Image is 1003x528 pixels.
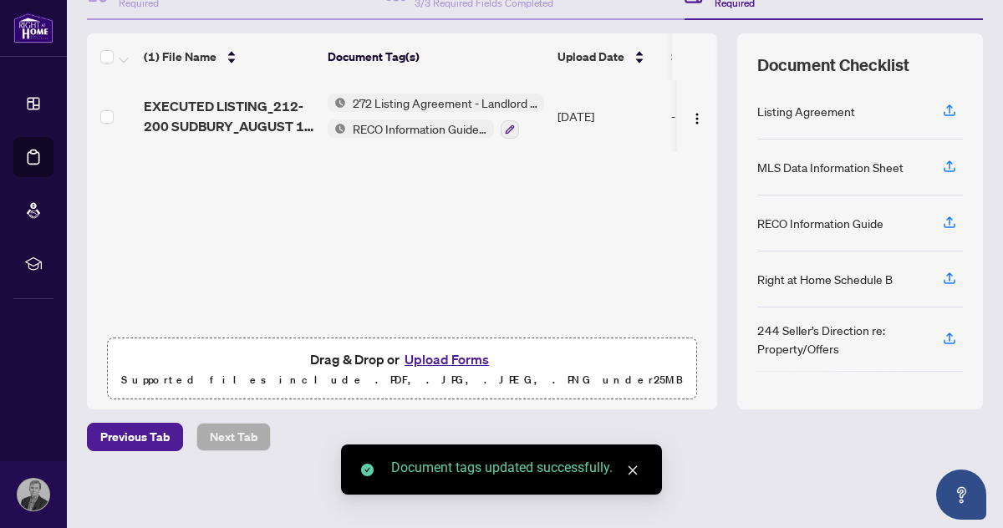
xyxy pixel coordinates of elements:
[361,464,374,476] span: check-circle
[310,348,494,370] span: Drag & Drop or
[108,338,696,400] span: Drag & Drop orUpload FormsSupported files include .PDF, .JPG, .JPEG, .PNG under25MB
[757,158,904,176] div: MLS Data Information Sheet
[757,53,909,77] span: Document Checklist
[321,33,551,80] th: Document Tag(s)
[757,102,855,120] div: Listing Agreement
[757,321,923,358] div: 244 Seller’s Direction re: Property/Offers
[391,458,642,478] div: Document tags updated successfully.
[757,214,883,232] div: RECO Information Guide
[664,33,807,80] th: Status
[144,48,216,66] span: (1) File Name
[328,94,346,112] img: Status Icon
[346,94,544,112] span: 272 Listing Agreement - Landlord Designated Representation Agreement Authority to Offer for Lease
[137,33,321,80] th: (1) File Name
[328,94,544,139] button: Status Icon272 Listing Agreement - Landlord Designated Representation Agreement Authority to Offe...
[558,48,624,66] span: Upload Date
[87,423,183,451] button: Previous Tab
[196,423,271,451] button: Next Tab
[684,103,710,129] button: Logo
[627,465,639,476] span: close
[100,424,170,450] span: Previous Tab
[13,13,53,43] img: logo
[346,119,494,138] span: RECO Information Guide (Landlord)
[144,96,314,136] span: EXECUTED LISTING_212-200 SUDBURY_AUGUST 19 2025.PDF
[690,112,704,125] img: Logo
[936,470,986,520] button: Open asap
[328,119,346,138] img: Status Icon
[551,33,664,80] th: Upload Date
[118,370,686,390] p: Supported files include .PDF, .JPG, .JPEG, .PNG under 25 MB
[18,479,49,510] img: Profile Icon
[757,270,893,288] div: Right at Home Schedule B
[551,80,664,152] td: [DATE]
[400,348,494,370] button: Upload Forms
[624,461,642,480] a: Close
[671,107,800,125] div: -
